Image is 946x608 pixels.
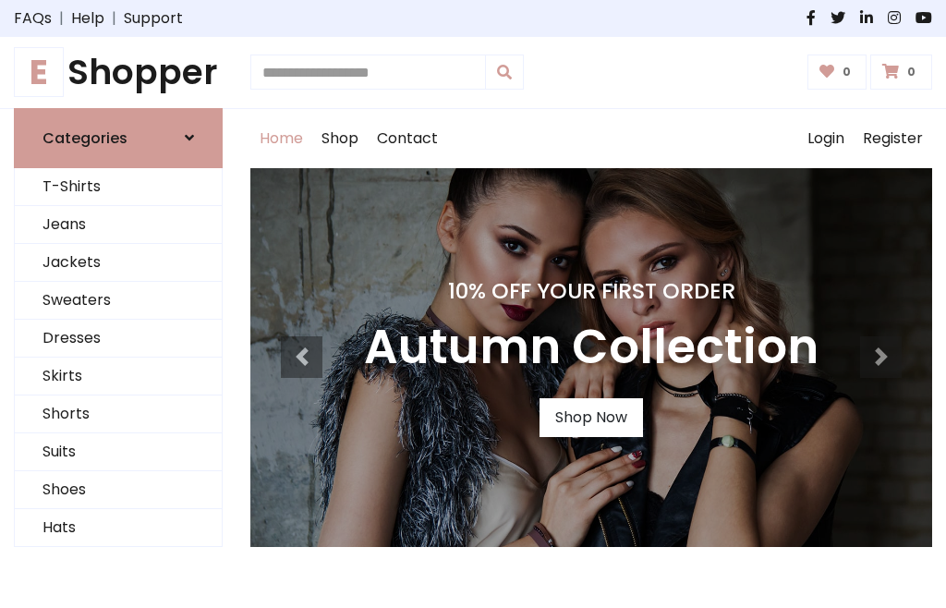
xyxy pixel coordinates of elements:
span: 0 [838,64,855,80]
a: Contact [368,109,447,168]
a: Support [124,7,183,30]
a: Jeans [15,206,222,244]
a: Help [71,7,104,30]
a: Home [250,109,312,168]
h3: Autumn Collection [364,319,819,376]
a: FAQs [14,7,52,30]
span: | [52,7,71,30]
a: Register [854,109,932,168]
a: Sweaters [15,282,222,320]
a: Shorts [15,395,222,433]
h6: Categories [42,129,127,147]
a: Login [798,109,854,168]
span: | [104,7,124,30]
a: Suits [15,433,222,471]
a: Categories [14,108,223,168]
span: 0 [903,64,920,80]
a: Hats [15,509,222,547]
a: Skirts [15,358,222,395]
h1: Shopper [14,52,223,93]
a: 0 [807,55,867,90]
a: T-Shirts [15,168,222,206]
a: Dresses [15,320,222,358]
a: Shop Now [540,398,643,437]
a: Shop [312,109,368,168]
span: E [14,47,64,97]
a: EShopper [14,52,223,93]
a: 0 [870,55,932,90]
a: Shoes [15,471,222,509]
a: Jackets [15,244,222,282]
h4: 10% Off Your First Order [364,278,819,304]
